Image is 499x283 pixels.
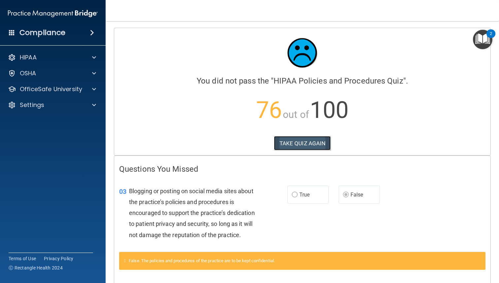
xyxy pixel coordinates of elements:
[473,30,492,49] button: Open Resource Center, 2 new notifications
[8,101,96,109] a: Settings
[8,85,96,93] a: OfficeSafe University
[129,258,275,263] span: False. The policies and procedures of the practice are to be kept confidential.
[119,77,485,85] h4: You did not pass the " ".
[274,136,331,151] button: TAKE QUIZ AGAIN
[8,69,96,77] a: OSHA
[119,165,485,173] h4: Questions You Missed
[129,188,255,238] span: Blogging or posting on social media sites about the practice’s policies and procedures is encoura...
[9,255,36,262] a: Terms of Use
[9,265,63,271] span: Ⓒ Rectangle Health 2024
[20,101,44,109] p: Settings
[44,255,74,262] a: Privacy Policy
[256,96,282,124] span: 76
[8,7,98,20] img: PMB logo
[119,188,126,195] span: 03
[343,193,349,197] input: False
[350,192,363,198] span: False
[283,33,322,73] img: sad_face.ecc698e2.jpg
[292,193,298,197] input: True
[310,96,349,124] span: 100
[299,192,310,198] span: True
[20,53,37,61] p: HIPAA
[20,69,36,77] p: OSHA
[490,34,492,42] div: 2
[8,53,96,61] a: HIPAA
[19,28,65,37] h4: Compliance
[283,109,309,120] span: out of
[20,85,82,93] p: OfficeSafe University
[274,76,403,86] span: HIPAA Policies and Procedures Quiz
